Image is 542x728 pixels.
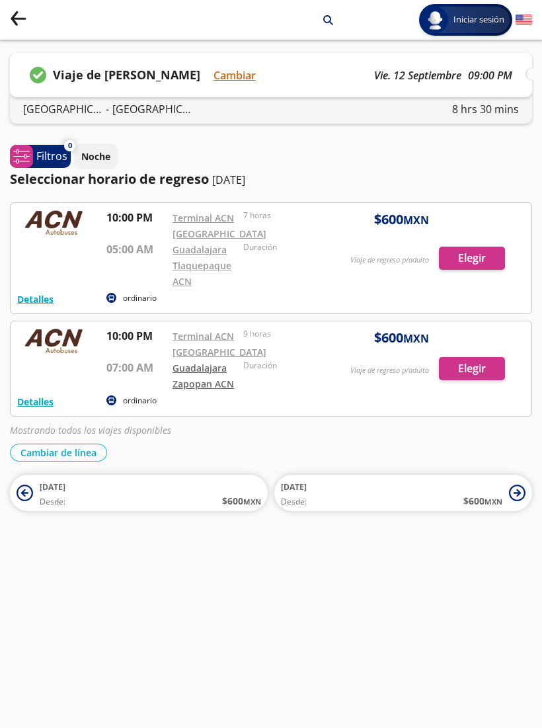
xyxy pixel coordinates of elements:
p: ordinario [123,395,157,407]
p: Filtros [36,148,67,164]
button: [DATE]Desde:$600MXN [10,475,268,511]
span: Iniciar sesión [448,13,510,26]
button: Noche [74,143,118,169]
span: $ 600 [222,494,261,508]
p: [GEOGRAPHIC_DATA] [112,101,192,117]
p: ordinario [123,292,157,304]
p: vie. 12 septiembre [374,67,461,83]
p: [GEOGRAPHIC_DATA] [109,13,203,27]
div: - [23,101,192,117]
button: back [10,10,26,30]
span: $ 600 [463,494,502,508]
p: Viaje de [PERSON_NAME] [53,66,200,84]
button: [DATE]Desde:$600MXN [274,475,532,511]
button: Cambiar de línea [10,444,107,462]
span: Desde: [40,496,65,508]
p: 09:00 PM [468,67,512,83]
em: Mostrando todos los viajes disponibles [10,424,171,436]
p: Noche [81,149,110,163]
span: [DATE] [281,481,307,493]
a: Guadalajara Tlaquepaque ACN [173,243,231,288]
small: MXN [243,497,261,506]
a: Terminal ACN [GEOGRAPHIC_DATA] [173,330,266,358]
button: Detalles [17,292,54,306]
span: Desde: [281,496,307,508]
p: 8 hrs 30 mins [452,101,519,117]
small: MXN [484,497,502,506]
button: 0Filtros [10,145,71,168]
button: English [516,12,532,28]
a: Guadalajara Zapopan ACN [173,362,234,390]
p: [DATE] [212,172,245,188]
p: [GEOGRAPHIC_DATA] [219,13,313,27]
span: [DATE] [40,481,65,493]
button: Cambiar [213,67,256,83]
a: Terminal ACN [GEOGRAPHIC_DATA] [173,212,266,240]
button: Detalles [17,395,54,409]
span: 0 [68,140,72,151]
p: [GEOGRAPHIC_DATA] [23,101,102,117]
p: Seleccionar horario de regreso [10,169,209,189]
